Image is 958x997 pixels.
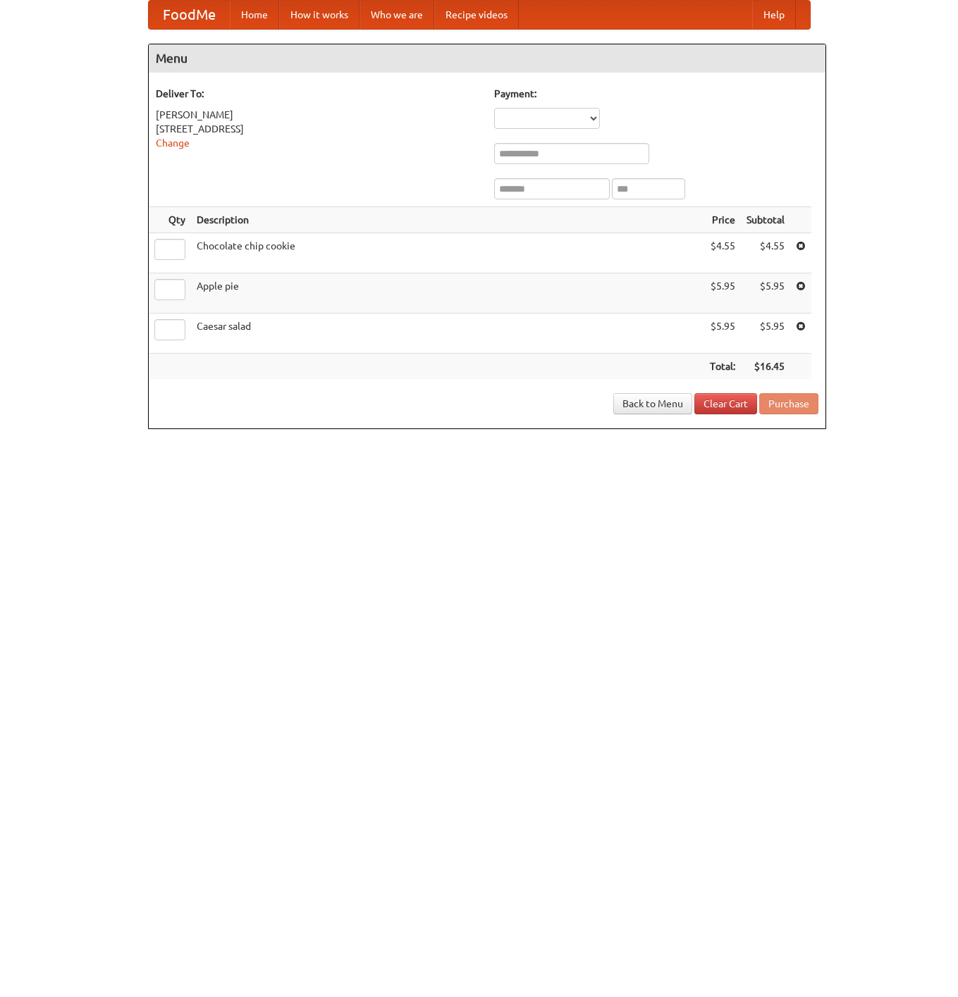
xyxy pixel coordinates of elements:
[279,1,360,29] a: How it works
[613,393,692,414] a: Back to Menu
[191,273,704,314] td: Apple pie
[156,137,190,149] a: Change
[694,393,757,414] a: Clear Cart
[741,207,790,233] th: Subtotal
[149,1,230,29] a: FoodMe
[191,207,704,233] th: Description
[741,354,790,380] th: $16.45
[156,87,480,101] h5: Deliver To:
[149,44,825,73] h4: Menu
[434,1,519,29] a: Recipe videos
[704,354,741,380] th: Total:
[704,314,741,354] td: $5.95
[704,233,741,273] td: $4.55
[752,1,796,29] a: Help
[741,314,790,354] td: $5.95
[156,122,480,136] div: [STREET_ADDRESS]
[230,1,279,29] a: Home
[494,87,818,101] h5: Payment:
[360,1,434,29] a: Who we are
[191,233,704,273] td: Chocolate chip cookie
[741,233,790,273] td: $4.55
[759,393,818,414] button: Purchase
[191,314,704,354] td: Caesar salad
[741,273,790,314] td: $5.95
[704,207,741,233] th: Price
[149,207,191,233] th: Qty
[156,108,480,122] div: [PERSON_NAME]
[704,273,741,314] td: $5.95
